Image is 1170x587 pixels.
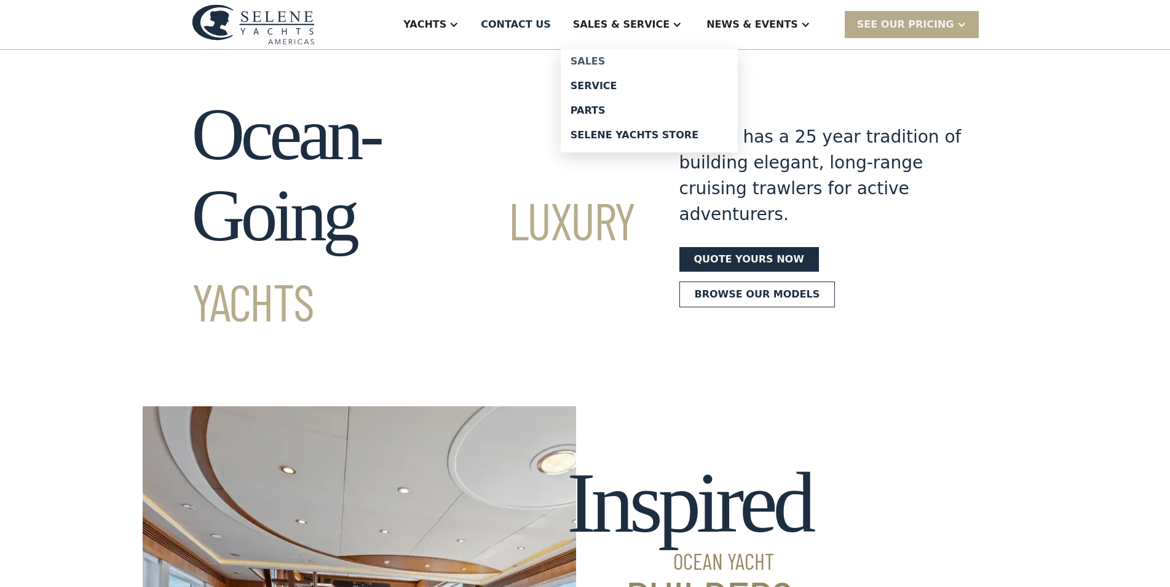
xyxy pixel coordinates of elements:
[845,11,979,37] div: SEE Our Pricing
[679,124,962,227] div: Selene has a 25 year tradition of building elegant, long-range cruising trawlers for active adven...
[679,282,836,307] a: Browse our models
[561,49,738,74] a: Sales
[192,94,635,337] h1: Ocean-Going
[561,123,738,148] a: Selene Yachts Store
[571,106,728,116] div: Parts
[192,189,635,332] span: Luxury Yachts
[706,17,798,32] div: News & EVENTS
[679,247,819,272] a: Quote yours now
[571,57,728,66] div: Sales
[481,17,551,32] div: Contact US
[561,49,738,152] nav: Sales & Service
[561,98,738,123] a: Parts
[571,81,728,91] div: Service
[573,17,670,32] div: Sales & Service
[857,17,954,32] div: SEE Our Pricing
[571,130,728,140] div: Selene Yachts Store
[567,550,811,572] span: Ocean Yacht
[403,17,446,32] div: Yachts
[192,4,315,44] img: logo
[561,74,738,98] a: Service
